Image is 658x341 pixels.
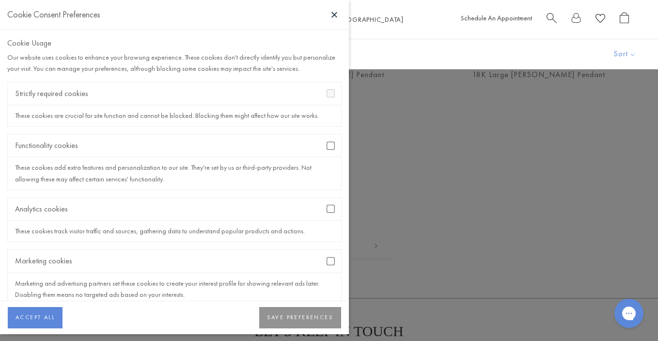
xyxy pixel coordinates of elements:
[8,82,341,105] div: Strictly required cookies
[8,250,341,273] div: Marketing cookies
[8,221,341,242] div: These cookies track visitor traffic and sources, gathering data to understand popular products an...
[8,105,341,126] div: These cookies are crucial for site function and cannot be blocked. Blocking them might affect how...
[547,12,557,27] a: Search
[7,7,100,22] div: Cookie Consent Preferences
[8,198,341,221] div: Analytics cookies
[8,134,341,157] div: Functionality cookies
[8,307,63,328] button: ACCEPT ALL
[8,157,341,189] div: These cookies add extra features and personalization to our site. They're set by us or third-part...
[592,39,658,69] button: Show sort by
[595,12,605,27] a: View Wishlist
[259,307,341,328] button: SAVE PREFERENCES
[620,12,629,27] a: Open Shopping Bag
[461,14,532,22] a: Schedule An Appointment
[8,273,341,305] div: Marketing and advertising partners set these cookies to create your interest profile for showing ...
[7,37,342,49] div: Cookie Usage
[7,52,342,74] div: Our website uses cookies to enhance your browsing experience. These cookies don't directly identi...
[610,295,648,331] iframe: Gorgias live chat messenger
[472,69,605,80] a: 18K Large [PERSON_NAME] Pendant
